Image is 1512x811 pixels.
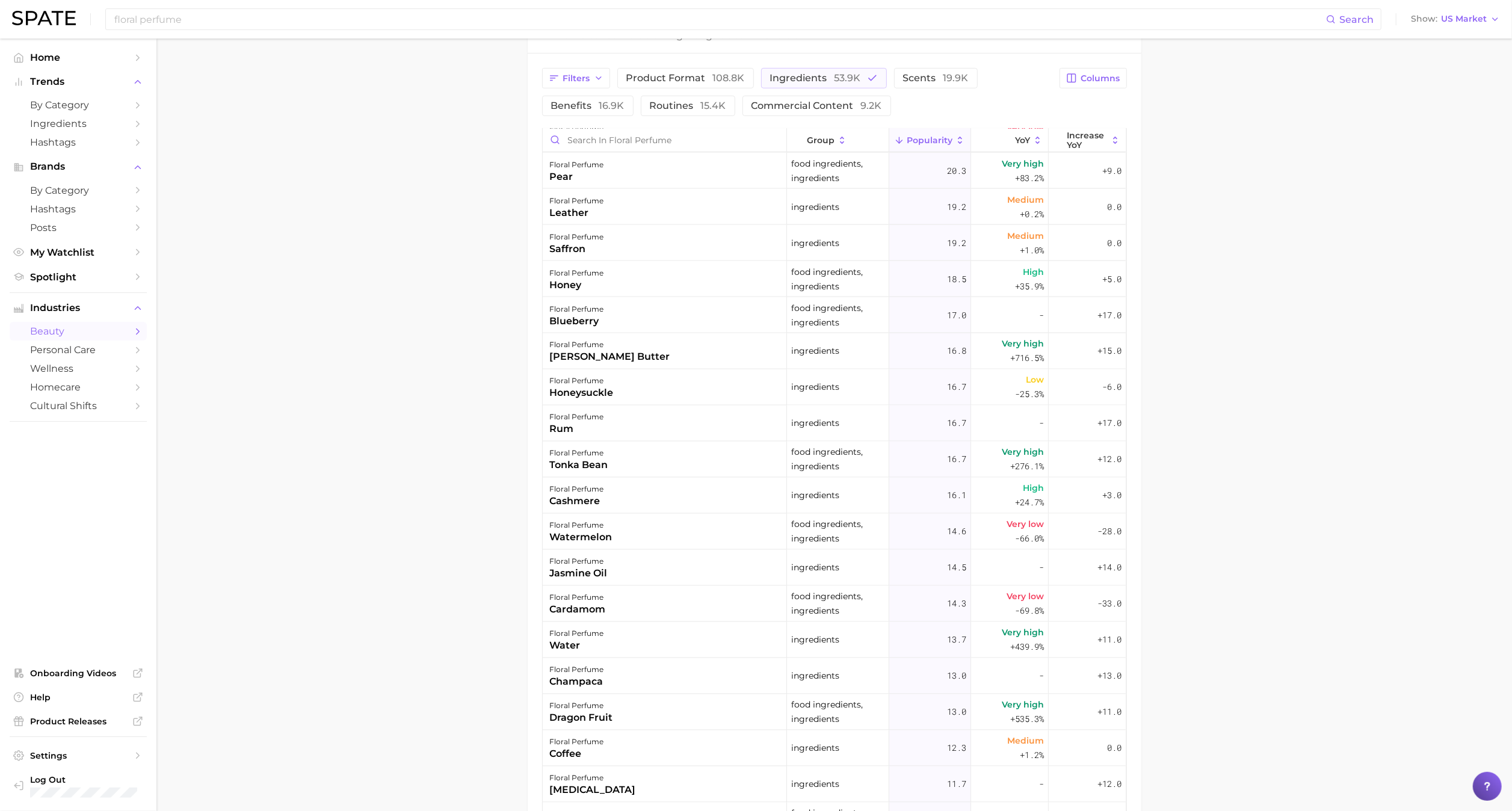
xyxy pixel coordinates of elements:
div: floral perfume [550,338,670,353]
div: floral perfume [550,627,604,641]
span: +1.0% [1020,243,1044,257]
span: ingredients [791,489,839,503]
span: 19.9k [943,72,969,84]
span: 9.2k [861,100,882,111]
button: group [787,129,889,152]
span: 0.0 [1107,741,1122,756]
span: +83.2% [1015,171,1044,185]
span: food ingredients, ingredients [791,698,884,727]
span: Posts [30,222,126,233]
span: - [1039,669,1044,683]
span: +12.0 [1097,452,1122,467]
span: 53.9k [835,72,861,84]
span: 0.0 [1107,236,1122,250]
button: Industries [10,299,147,317]
button: Columns [1060,68,1126,88]
img: SPATE [12,11,76,25]
div: floral perfume [550,663,604,677]
a: by Category [10,181,147,200]
span: ingredients [791,633,839,647]
span: personal care [30,344,126,356]
div: jasmine oil [550,567,608,581]
div: floral perfume [550,374,614,389]
a: beauty [10,322,147,341]
div: [MEDICAL_DATA] [550,783,636,798]
span: Very high [1002,156,1044,171]
button: floral perfumewatermelonfood ingredients, ingredients14.6Very low-66.0%-28.0 [543,514,1126,550]
span: 18.5 [947,272,966,286]
span: Trends [30,76,126,87]
button: floral perfumepearfood ingredients, ingredients20.3Very high+83.2%+9.0 [543,153,1126,189]
span: +535.3% [1010,712,1044,727]
span: +11.0 [1097,633,1122,647]
button: floral perfumeblueberryfood ingredients, ingredients17.0-+17.0 [543,297,1126,333]
span: My Watchlist [30,247,126,258]
span: +11.0 [1097,705,1122,720]
div: floral perfume [550,410,604,425]
span: 0.0 [1107,200,1122,214]
span: Product Releases [30,716,126,727]
span: Onboarding Videos [30,668,126,679]
a: Posts [10,218,147,237]
a: My Watchlist [10,243,147,262]
span: -25.3% [1015,387,1044,402]
span: Hashtags [30,137,126,148]
span: +13.0 [1097,669,1122,683]
span: by Category [30,99,126,111]
div: floral perfume [550,230,604,244]
span: -33.0 [1097,597,1122,611]
div: rum [550,422,604,437]
button: floral perfumechampacaingredients13.0-+13.0 [543,658,1126,694]
span: scents [903,73,969,83]
span: ingredients [791,200,839,214]
span: 14.3 [947,597,966,611]
span: wellness [30,363,126,374]
div: floral perfume [550,158,604,172]
span: 16.7 [947,416,966,431]
a: Help [10,688,147,706]
div: leather [550,206,604,220]
span: beauty [30,325,126,337]
span: Spotlight [30,271,126,283]
span: +276.1% [1010,460,1044,474]
span: food ingredients, ingredients [791,590,884,618]
div: saffron [550,242,604,256]
span: Search [1339,14,1374,25]
span: Medium [1007,229,1044,243]
button: floral perfumehoneysuckleingredients16.7Low-25.3%-6.0 [543,369,1126,405]
button: Filters [542,68,610,88]
span: Brands [30,161,126,172]
span: 19.2 [947,200,966,214]
a: Ingredients [10,114,147,133]
button: floral perfumetonka beanfood ingredients, ingredients16.7Very high+276.1%+12.0 [543,442,1126,478]
button: floral perfumewateringredients13.7Very high+439.9%+11.0 [543,622,1126,658]
span: +15.0 [1097,344,1122,359]
span: +0.2% [1020,207,1044,221]
span: benefits [551,101,625,111]
span: +24.7% [1015,496,1044,510]
button: floral perfumedragon fruitfood ingredients, ingredients13.0Very high+535.3%+11.0 [543,694,1126,730]
button: Brands [10,158,147,176]
button: floral perfumesaffroningredients19.2Medium+1.0%0.0 [543,225,1126,261]
button: Trends [10,73,147,91]
span: food ingredients, ingredients [791,301,884,330]
span: food ingredients, ingredients [791,445,884,474]
div: floral perfume [550,771,636,786]
div: honeysuckle [550,386,614,401]
span: 19.2 [947,236,966,250]
span: +1.2% [1020,748,1044,763]
span: Show [1411,16,1437,22]
div: blueberry [550,314,604,328]
a: Spotlight [10,268,147,286]
span: US Market [1441,16,1487,22]
span: Very high [1002,698,1044,712]
span: ingredients [791,380,839,395]
span: Increase YoY [1067,131,1108,150]
div: floral perfume [550,483,604,497]
div: floral perfume [550,194,604,208]
span: 11.7 [947,777,966,792]
span: Columns [1081,73,1120,84]
a: Home [10,48,147,67]
span: +716.5% [1010,351,1044,366]
span: -6.0 [1102,380,1122,395]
